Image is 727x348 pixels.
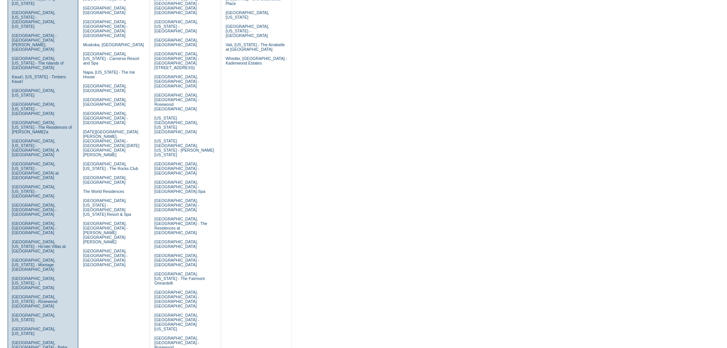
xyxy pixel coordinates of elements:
a: The World Residences [83,189,124,194]
a: [GEOGRAPHIC_DATA], [GEOGRAPHIC_DATA] - Rosewood [GEOGRAPHIC_DATA] [154,93,199,111]
a: Muskoka, [GEOGRAPHIC_DATA] [83,42,144,47]
a: [GEOGRAPHIC_DATA], [GEOGRAPHIC_DATA] - [GEOGRAPHIC_DATA] [GEOGRAPHIC_DATA] [83,249,128,267]
a: [GEOGRAPHIC_DATA], [GEOGRAPHIC_DATA] [154,38,198,47]
a: [GEOGRAPHIC_DATA], [GEOGRAPHIC_DATA] - [GEOGRAPHIC_DATA] [US_STATE] [154,313,199,331]
a: [GEOGRAPHIC_DATA], [US_STATE] - The Islands of [GEOGRAPHIC_DATA] [12,56,64,70]
a: [GEOGRAPHIC_DATA], [US_STATE] - Montage [GEOGRAPHIC_DATA] [12,258,55,272]
a: Napa, [US_STATE] - The Ink House [83,70,135,79]
a: [GEOGRAPHIC_DATA], [GEOGRAPHIC_DATA] - [GEOGRAPHIC_DATA] [154,198,199,212]
a: [GEOGRAPHIC_DATA], [US_STATE] - Ho'olei Villas at [GEOGRAPHIC_DATA] [12,240,66,253]
a: [GEOGRAPHIC_DATA], [US_STATE] - [GEOGRAPHIC_DATA], A [GEOGRAPHIC_DATA] [12,139,59,157]
a: [US_STATE][GEOGRAPHIC_DATA], [US_STATE][GEOGRAPHIC_DATA] [154,116,198,134]
a: [GEOGRAPHIC_DATA], [US_STATE] - [GEOGRAPHIC_DATA] [154,19,198,33]
a: [GEOGRAPHIC_DATA], [GEOGRAPHIC_DATA] [83,175,127,185]
a: Kaua'i, [US_STATE] - Timbers Kaua'i [12,74,66,84]
a: [GEOGRAPHIC_DATA], [US_STATE] - The Rocks Club [83,162,139,171]
a: [GEOGRAPHIC_DATA], [US_STATE] - [GEOGRAPHIC_DATA], [US_STATE] [12,10,55,29]
a: [GEOGRAPHIC_DATA], [GEOGRAPHIC_DATA] - [GEOGRAPHIC_DATA] [GEOGRAPHIC_DATA] [154,290,199,308]
a: [GEOGRAPHIC_DATA], [GEOGRAPHIC_DATA] - [GEOGRAPHIC_DATA] [GEOGRAPHIC_DATA] [83,19,128,38]
a: [GEOGRAPHIC_DATA], [US_STATE] - [GEOGRAPHIC_DATA] [12,185,55,198]
a: Whistler, [GEOGRAPHIC_DATA] - Kadenwood Estates [226,56,287,65]
a: [GEOGRAPHIC_DATA], [GEOGRAPHIC_DATA] - [PERSON_NAME][GEOGRAPHIC_DATA][PERSON_NAME] [83,221,128,244]
a: [GEOGRAPHIC_DATA], [US_STATE] - [GEOGRAPHIC_DATA] [226,24,269,38]
a: [GEOGRAPHIC_DATA], [GEOGRAPHIC_DATA] - The Residences at [GEOGRAPHIC_DATA] [154,217,207,235]
a: [GEOGRAPHIC_DATA], [US_STATE] - The Fairmont Ghirardelli [154,272,205,285]
a: [GEOGRAPHIC_DATA], [US_STATE] - Rosewood [GEOGRAPHIC_DATA] [12,295,57,308]
a: [GEOGRAPHIC_DATA], [GEOGRAPHIC_DATA] - [GEOGRAPHIC_DATA] [83,111,128,125]
a: [DATE][GEOGRAPHIC_DATA][PERSON_NAME], [GEOGRAPHIC_DATA] - [GEOGRAPHIC_DATA] [DATE][GEOGRAPHIC_DAT... [83,129,139,157]
a: [GEOGRAPHIC_DATA], [US_STATE] [12,88,55,97]
a: [GEOGRAPHIC_DATA], [GEOGRAPHIC_DATA] - [GEOGRAPHIC_DATA]-Spa [154,180,205,194]
a: [GEOGRAPHIC_DATA], [US_STATE] - The Residences of [PERSON_NAME]'a [12,120,72,134]
a: [GEOGRAPHIC_DATA], [GEOGRAPHIC_DATA] - [GEOGRAPHIC_DATA] [12,221,56,235]
a: [GEOGRAPHIC_DATA], [US_STATE] [12,327,55,336]
a: [GEOGRAPHIC_DATA], [GEOGRAPHIC_DATA] [83,97,127,107]
a: [GEOGRAPHIC_DATA], [US_STATE] - [GEOGRAPHIC_DATA] [US_STATE] Resort & Spa [83,198,131,217]
a: [GEOGRAPHIC_DATA], [GEOGRAPHIC_DATA] [83,6,127,15]
a: Vail, [US_STATE] - The Arrabelle at [GEOGRAPHIC_DATA] [226,42,285,52]
a: [GEOGRAPHIC_DATA], [US_STATE] - [GEOGRAPHIC_DATA] at [GEOGRAPHIC_DATA] [12,162,59,180]
a: [GEOGRAPHIC_DATA], [US_STATE] - Carneros Resort and Spa [83,52,139,65]
a: [GEOGRAPHIC_DATA], [US_STATE] - 1 [GEOGRAPHIC_DATA] [12,276,55,290]
a: [GEOGRAPHIC_DATA], [US_STATE] [226,10,269,19]
a: [GEOGRAPHIC_DATA], [GEOGRAPHIC_DATA] [83,84,127,93]
a: [GEOGRAPHIC_DATA], [GEOGRAPHIC_DATA] - [GEOGRAPHIC_DATA][STREET_ADDRESS] [154,52,199,70]
a: [GEOGRAPHIC_DATA] - [GEOGRAPHIC_DATA][PERSON_NAME], [GEOGRAPHIC_DATA] [12,33,56,52]
a: [GEOGRAPHIC_DATA], [GEOGRAPHIC_DATA] - [GEOGRAPHIC_DATA] [154,162,199,175]
a: [GEOGRAPHIC_DATA], [GEOGRAPHIC_DATA] - [GEOGRAPHIC_DATA] [154,74,199,88]
a: [US_STATE][GEOGRAPHIC_DATA], [US_STATE] - [PERSON_NAME] [US_STATE] [154,139,214,157]
a: [GEOGRAPHIC_DATA], [GEOGRAPHIC_DATA] - [GEOGRAPHIC_DATA] [12,203,56,217]
a: [GEOGRAPHIC_DATA], [GEOGRAPHIC_DATA] [154,240,198,249]
a: [GEOGRAPHIC_DATA], [GEOGRAPHIC_DATA] - [GEOGRAPHIC_DATA] [154,253,199,267]
a: [GEOGRAPHIC_DATA], [US_STATE] [12,313,55,322]
a: [GEOGRAPHIC_DATA], [US_STATE] - [GEOGRAPHIC_DATA] [12,102,55,116]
